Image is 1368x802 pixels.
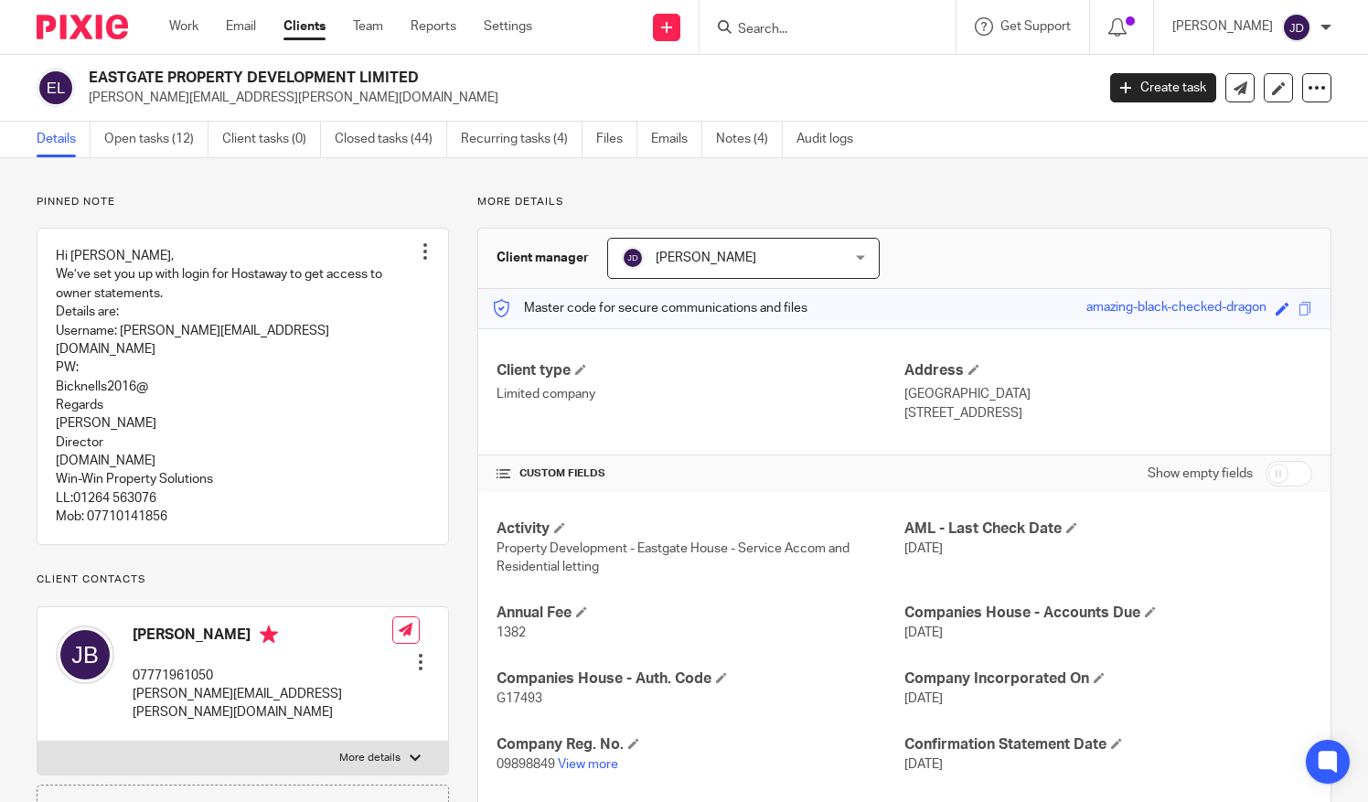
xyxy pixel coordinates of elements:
p: More details [477,195,1331,209]
a: Settings [484,17,532,36]
p: Limited company [497,385,904,403]
p: [PERSON_NAME] [1172,17,1273,36]
a: Open tasks (12) [104,122,208,157]
a: Emails [651,122,702,157]
p: [GEOGRAPHIC_DATA] [904,385,1312,403]
a: Audit logs [796,122,867,157]
h4: [PERSON_NAME] [133,626,392,648]
h4: Company Incorporated On [904,669,1312,689]
a: Team [353,17,383,36]
input: Search [736,22,901,38]
span: [DATE] [904,542,943,555]
h4: AML - Last Check Date [904,519,1312,539]
span: Get Support [1000,20,1071,33]
h4: Companies House - Auth. Code [497,669,904,689]
a: Reports [411,17,456,36]
a: Recurring tasks (4) [461,122,582,157]
p: 07771961050 [133,667,392,685]
p: More details [339,751,401,765]
h4: Company Reg. No. [497,735,904,754]
h4: Confirmation Statement Date [904,735,1312,754]
span: [DATE] [904,758,943,771]
i: Primary [260,626,278,644]
h2: EASTGATE PROPERTY DEVELOPMENT LIMITED [89,69,884,88]
a: Clients [283,17,326,36]
a: Files [596,122,637,157]
img: svg%3E [37,69,75,107]
span: Property Development - Eastgate House - Service Accom and Residential letting [497,542,850,573]
p: Master code for secure communications and files [492,299,807,317]
span: 09898849 [497,758,555,771]
a: Notes (4) [716,122,783,157]
label: Show empty fields [1148,465,1253,483]
h4: Activity [497,519,904,539]
h3: Client manager [497,249,589,267]
a: Create task [1110,73,1216,102]
a: View more [558,758,618,771]
a: Email [226,17,256,36]
a: Details [37,122,91,157]
span: [DATE] [904,626,943,639]
div: amazing-black-checked-dragon [1086,298,1266,319]
img: svg%3E [622,247,644,269]
img: Pixie [37,15,128,39]
p: Client contacts [37,572,449,587]
span: 1382 [497,626,526,639]
span: [DATE] [904,692,943,705]
p: Pinned note [37,195,449,209]
p: [STREET_ADDRESS] [904,404,1312,422]
h4: Address [904,361,1312,380]
a: Work [169,17,198,36]
img: svg%3E [1282,13,1311,42]
span: G17493 [497,692,542,705]
a: Closed tasks (44) [335,122,447,157]
span: [PERSON_NAME] [656,251,756,264]
h4: Companies House - Accounts Due [904,604,1312,623]
p: [PERSON_NAME][EMAIL_ADDRESS][PERSON_NAME][DOMAIN_NAME] [133,685,392,722]
h4: Annual Fee [497,604,904,623]
img: svg%3E [56,626,114,684]
h4: CUSTOM FIELDS [497,466,904,481]
a: Client tasks (0) [222,122,321,157]
p: [PERSON_NAME][EMAIL_ADDRESS][PERSON_NAME][DOMAIN_NAME] [89,89,1083,107]
h4: Client type [497,361,904,380]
